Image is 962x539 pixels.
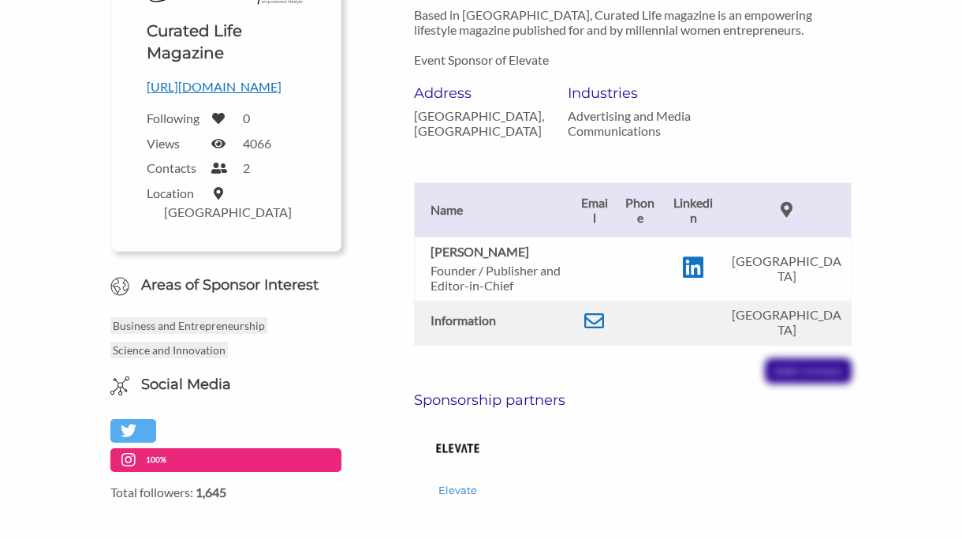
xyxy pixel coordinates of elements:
label: [GEOGRAPHIC_DATA] [164,204,292,219]
label: Total followers: [110,485,341,500]
p: Elevate [419,482,498,498]
h1: Curated Life Magazine [147,20,305,64]
strong: 1,645 [196,485,226,500]
th: Name [414,182,572,237]
b: Information [431,313,496,328]
p: [GEOGRAPHIC_DATA] [731,253,844,283]
label: 2 [243,160,250,175]
h6: Social Media [141,375,231,395]
p: Science and Innovation [110,342,228,358]
p: [URL][DOMAIN_NAME] [147,77,305,97]
th: Email [572,182,616,237]
p: Founder / Publisher and Editor-in-Chief [431,263,565,293]
p: [GEOGRAPHIC_DATA], [GEOGRAPHIC_DATA] [414,108,544,138]
label: Views [147,136,202,151]
label: Location [147,185,202,200]
img: Elevate Logo [436,443,479,454]
label: 0 [243,110,250,125]
p: Business and Entrepreneurship [110,317,267,334]
p: [GEOGRAPHIC_DATA] [731,307,844,337]
b: [PERSON_NAME] [431,244,529,259]
th: Phone [617,182,664,237]
h6: Areas of Sponsor Interest [99,275,353,295]
label: Contacts [147,160,202,175]
img: Social Media Icon [110,376,129,395]
img: Globe Icon [110,277,129,296]
h6: Industries [568,84,698,102]
p: 100% [146,452,170,467]
th: Linkedin [664,182,723,237]
p: Advertising and Media Communications [568,108,698,138]
h6: Sponsorship partners [414,391,852,409]
label: 4066 [243,136,271,151]
h6: Address [414,84,544,102]
p: Based in [GEOGRAPHIC_DATA], Curated Life magazine is an empowering lifestyle magazine published f... [414,7,852,67]
label: Following [147,110,202,125]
